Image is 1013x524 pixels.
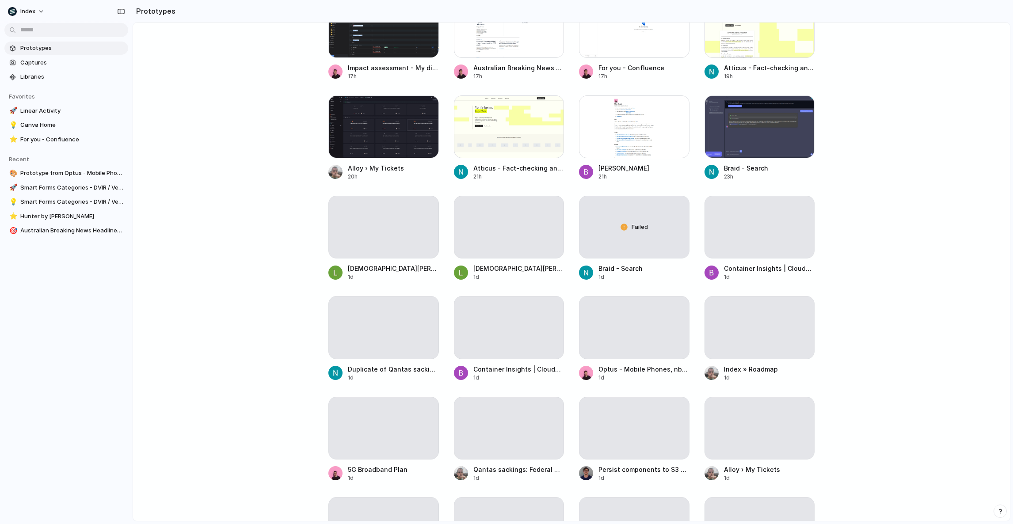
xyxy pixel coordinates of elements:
[454,196,564,281] a: [DEMOGRAPHIC_DATA][PERSON_NAME]1d
[9,134,15,144] div: ⭐
[579,196,689,281] a: FailedBraid - Search1d
[473,163,564,173] div: Atticus - Fact-checking and verification software you can trust
[598,365,689,374] div: Optus - Mobile Phones, nbn, Home Internet, Entertainment and Sport
[724,474,780,482] div: 1d
[4,181,128,194] a: 🚀Smart Forms Categories - DVIR / Vehicle Inspections | Workyard
[4,195,128,209] a: 💡Smart Forms Categories - DVIR / Vehicle Inspections | Workyard
[9,156,29,163] span: Recent
[9,197,15,207] div: 💡
[473,365,564,374] div: Container Insights | CloudWatch | us-west-2
[20,226,125,235] span: Australian Breaking News Headlines & World News Online | [DOMAIN_NAME]
[9,211,15,221] div: ⭐
[8,212,17,221] button: ⭐
[473,173,564,181] div: 21h
[4,42,128,55] a: Prototypes
[348,72,439,80] div: 17h
[20,58,125,67] span: Captures
[4,104,128,118] a: 🚀Linear Activity
[4,56,128,69] a: Captures
[454,397,564,482] a: Qantas sackings: Federal Court hits airline with $90m penalty for 1800 illegal sackings in [DATE]1d
[20,197,125,206] span: Smart Forms Categories - DVIR / Vehicle Inspections | Workyard
[348,374,439,382] div: 1d
[9,182,15,193] div: 🚀
[454,95,564,181] a: Atticus - Fact-checking and verification software you can trustAtticus - Fact-checking and verifi...
[724,173,768,181] div: 23h
[4,167,128,180] a: 🎨Prototype from Optus - Mobile Phones, nbn, Home Internet, Entertainment and Sport
[598,273,643,281] div: 1d
[328,196,439,281] a: [DEMOGRAPHIC_DATA][PERSON_NAME]1d
[8,169,17,178] button: 🎨
[454,296,564,381] a: Container Insights | CloudWatch | us-west-21d
[20,169,125,178] span: Prototype from Optus - Mobile Phones, nbn, Home Internet, Entertainment and Sport
[348,264,439,273] div: [DEMOGRAPHIC_DATA][PERSON_NAME]
[328,397,439,482] a: 5G Broadband Plan1d
[579,397,689,482] a: Persist components to S3 by [PERSON_NAME] Request #2971 · Index-Technologies/index1d
[598,72,664,80] div: 17h
[20,72,125,81] span: Libraries
[348,163,404,173] div: Alloy › My Tickets
[348,365,439,374] div: Duplicate of Qantas sackings: Federal Court hits airline with $90m penalty for 1800 illegal sacki...
[9,120,15,130] div: 💡
[473,273,564,281] div: 1d
[724,163,768,173] div: Braid - Search
[133,6,175,16] h2: Prototypes
[4,210,128,223] a: ⭐Hunter by [PERSON_NAME]
[473,72,564,80] div: 17h
[328,296,439,381] a: Duplicate of Qantas sackings: Federal Court hits airline with $90m penalty for 1800 illegal sacki...
[473,374,564,382] div: 1d
[20,212,125,221] span: Hunter by [PERSON_NAME]
[8,197,17,206] button: 💡
[328,95,439,181] a: Alloy › My TicketsAlloy › My Tickets20h
[473,264,564,273] div: [DEMOGRAPHIC_DATA][PERSON_NAME]
[348,465,407,474] div: 5G Broadband Plan
[20,183,125,192] span: Smart Forms Categories - DVIR / Vehicle Inspections | Workyard
[632,223,648,232] span: Failed
[8,135,17,144] button: ⭐
[8,121,17,129] button: 💡
[348,63,439,72] div: Impact assessment - My discovery project - Jira Product Discovery
[4,70,128,84] a: Libraries
[598,264,643,273] div: Braid - Search
[705,296,815,381] a: Index » Roadmap1d
[4,224,128,237] a: 🎯Australian Breaking News Headlines & World News Online | [DOMAIN_NAME]
[598,465,689,474] div: Persist components to S3 by [PERSON_NAME] Request #2971 · Index-Technologies/index
[598,374,689,382] div: 1d
[4,133,128,146] a: ⭐For you - Confluence
[9,168,15,178] div: 🎨
[9,106,15,116] div: 🚀
[20,135,125,144] span: For you - Confluence
[724,365,778,374] div: Index » Roadmap
[4,4,49,19] button: Index
[473,465,564,474] div: Qantas sackings: Federal Court hits airline with $90m penalty for 1800 illegal sackings in [DATE]
[9,93,35,100] span: Favorites
[598,173,649,181] div: 21h
[473,63,564,72] div: Australian Breaking News Headlines & World News Online | [DOMAIN_NAME]
[724,72,815,80] div: 19h
[20,7,35,16] span: Index
[8,183,17,192] button: 🚀
[724,374,778,382] div: 1d
[348,474,407,482] div: 1d
[724,273,815,281] div: 1d
[20,44,125,53] span: Prototypes
[348,173,404,181] div: 20h
[579,296,689,381] a: Optus - Mobile Phones, nbn, Home Internet, Entertainment and Sport1d
[598,63,664,72] div: For you - Confluence
[705,397,815,482] a: Alloy › My Tickets1d
[724,63,815,72] div: Atticus - Fact-checking and verification software you can trust
[598,163,649,173] div: [PERSON_NAME]
[20,121,125,129] span: Canva Home
[705,196,815,281] a: Container Insights | CloudWatch | us-west-21d
[4,118,128,132] a: 💡Canva Home
[579,95,689,181] a: Simon Kubica[PERSON_NAME]21h
[9,226,15,236] div: 🎯
[705,95,815,181] a: Braid - SearchBraid - Search23h
[348,273,439,281] div: 1d
[724,264,815,273] div: Container Insights | CloudWatch | us-west-2
[8,226,17,235] button: 🎯
[20,106,125,115] span: Linear Activity
[598,474,689,482] div: 1d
